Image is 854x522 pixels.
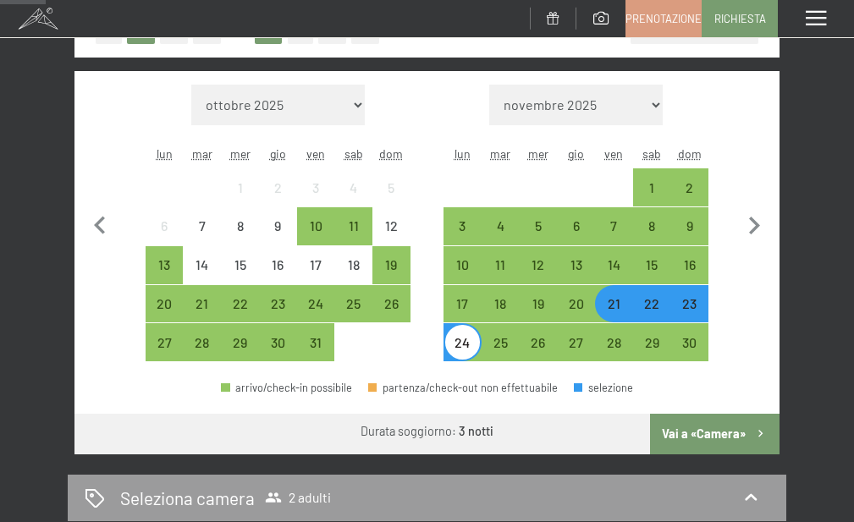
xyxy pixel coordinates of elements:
[221,285,259,323] div: arrivo/check-in possibile
[336,258,371,293] div: 18
[223,336,257,371] div: 29
[221,246,259,284] div: Wed Oct 15 2025
[372,207,410,245] div: Sun Oct 12 2025
[635,258,669,293] div: 15
[299,181,333,216] div: 3
[221,323,259,361] div: Wed Oct 29 2025
[374,219,409,254] div: 12
[299,336,333,371] div: 31
[297,168,335,206] div: Fri Oct 03 2025
[221,168,259,206] div: Wed Oct 01 2025
[521,258,556,293] div: 12
[361,423,493,440] div: Durata soggiorno:
[557,246,595,284] div: Thu Nov 13 2025
[670,285,708,323] div: arrivo/check-in possibile
[185,219,219,254] div: 7
[672,181,707,216] div: 2
[482,207,520,245] div: arrivo/check-in possibile
[635,297,669,332] div: 22
[297,207,335,245] div: Fri Oct 10 2025
[372,246,410,284] div: arrivo/check-in possibile
[557,246,595,284] div: arrivo/check-in possibile
[670,168,708,206] div: Sun Nov 02 2025
[642,146,661,161] abbr: sabato
[595,323,633,361] div: arrivo/check-in possibile
[597,297,631,332] div: 21
[736,85,772,362] button: Mese successivo
[334,207,372,245] div: arrivo/check-in possibile
[670,246,708,284] div: Sun Nov 16 2025
[297,285,335,323] div: Fri Oct 24 2025
[559,258,593,293] div: 13
[482,246,520,284] div: Tue Nov 11 2025
[635,219,669,254] div: 8
[259,207,297,245] div: arrivo/check-in non effettuabile
[445,219,480,254] div: 3
[557,207,595,245] div: Thu Nov 06 2025
[185,258,219,293] div: 14
[334,168,372,206] div: Sat Oct 04 2025
[368,382,558,393] div: partenza/check-out non effettuabile
[334,285,372,323] div: Sat Oct 25 2025
[444,323,482,361] div: arrivo/check-in possibile
[444,323,482,361] div: Mon Nov 24 2025
[372,246,410,284] div: Sun Oct 19 2025
[670,207,708,245] div: Sun Nov 09 2025
[459,424,493,438] b: 3 notti
[444,285,482,323] div: arrivo/check-in possibile
[336,219,371,254] div: 11
[265,489,331,506] span: 2 adulti
[557,207,595,245] div: arrivo/check-in possibile
[445,258,480,293] div: 10
[147,297,182,332] div: 20
[183,285,221,323] div: arrivo/check-in possibile
[490,146,510,161] abbr: martedì
[259,246,297,284] div: Thu Oct 16 2025
[633,323,671,361] div: Sat Nov 29 2025
[146,323,184,361] div: arrivo/check-in possibile
[670,285,708,323] div: Sun Nov 23 2025
[604,146,623,161] abbr: venerdì
[192,146,212,161] abbr: martedì
[520,246,558,284] div: arrivo/check-in possibile
[157,146,173,161] abbr: lunedì
[595,207,633,245] div: arrivo/check-in possibile
[702,1,777,36] a: Richiesta
[374,297,409,332] div: 26
[297,323,335,361] div: Fri Oct 31 2025
[221,323,259,361] div: arrivo/check-in possibile
[633,323,671,361] div: arrivo/check-in possibile
[520,207,558,245] div: arrivo/check-in possibile
[261,297,295,332] div: 23
[482,323,520,361] div: arrivo/check-in possibile
[334,246,372,284] div: arrivo/check-in non effettuabile
[520,246,558,284] div: Wed Nov 12 2025
[595,285,633,323] div: arrivo/check-in possibile
[221,168,259,206] div: arrivo/check-in non effettuabile
[306,146,325,161] abbr: venerdì
[557,323,595,361] div: arrivo/check-in possibile
[183,323,221,361] div: Tue Oct 28 2025
[444,285,482,323] div: Mon Nov 17 2025
[299,297,333,332] div: 24
[520,285,558,323] div: Wed Nov 19 2025
[672,258,707,293] div: 16
[650,414,780,454] button: Vai a «Camera»
[678,146,702,161] abbr: domenica
[344,146,363,161] abbr: sabato
[183,246,221,284] div: Tue Oct 14 2025
[297,207,335,245] div: arrivo/check-in possibile
[557,285,595,323] div: arrivo/check-in possibile
[595,323,633,361] div: Fri Nov 28 2025
[559,219,593,254] div: 6
[183,207,221,245] div: Tue Oct 07 2025
[185,336,219,371] div: 28
[120,486,255,510] h2: Seleziona camera
[372,168,410,206] div: arrivo/check-in non effettuabile
[259,246,297,284] div: arrivo/check-in non effettuabile
[633,246,671,284] div: Sat Nov 15 2025
[146,285,184,323] div: arrivo/check-in possibile
[520,323,558,361] div: arrivo/check-in possibile
[259,168,297,206] div: Thu Oct 02 2025
[633,207,671,245] div: Sat Nov 08 2025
